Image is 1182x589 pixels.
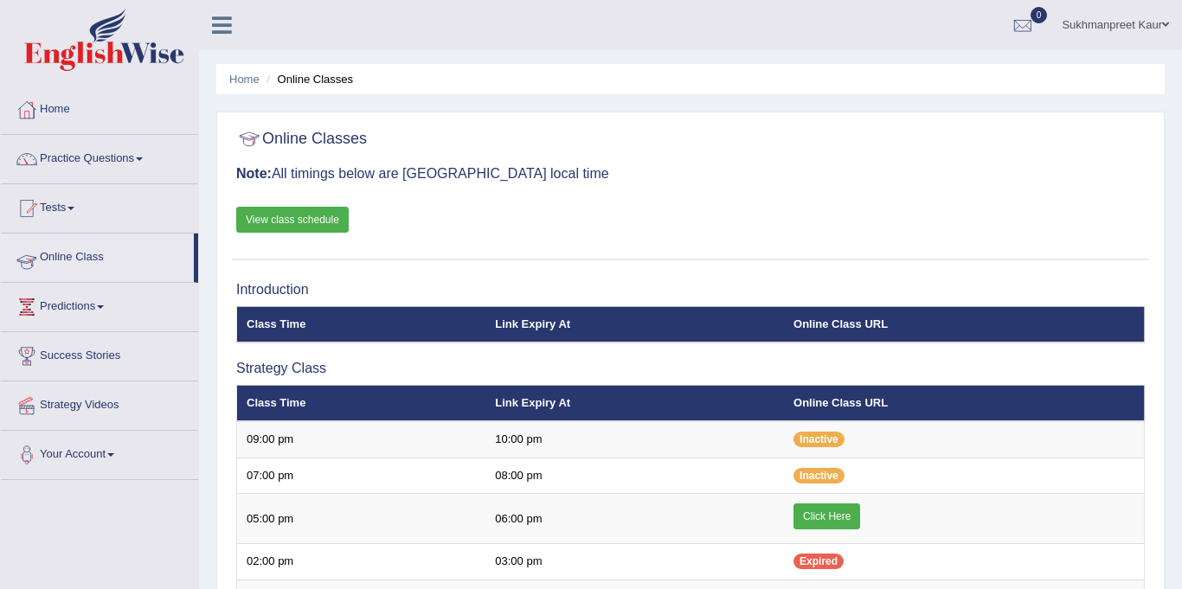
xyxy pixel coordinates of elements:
[262,71,353,87] li: Online Classes
[1,86,198,129] a: Home
[236,361,1145,376] h3: Strategy Class
[485,544,784,580] td: 03:00 pm
[1,381,198,425] a: Strategy Videos
[485,458,784,494] td: 08:00 pm
[485,494,784,544] td: 06:00 pm
[237,385,486,421] th: Class Time
[1,332,198,375] a: Success Stories
[793,503,860,529] a: Click Here
[485,421,784,458] td: 10:00 pm
[237,458,486,494] td: 07:00 pm
[784,306,1144,343] th: Online Class URL
[1,234,194,277] a: Online Class
[793,554,844,569] span: Expired
[237,421,486,458] td: 09:00 pm
[236,282,1145,298] h3: Introduction
[793,432,845,447] span: Inactive
[1031,7,1048,23] span: 0
[237,494,486,544] td: 05:00 pm
[236,207,349,233] a: View class schedule
[784,385,1144,421] th: Online Class URL
[236,166,1145,182] h3: All timings below are [GEOGRAPHIC_DATA] local time
[1,135,198,178] a: Practice Questions
[1,184,198,227] a: Tests
[1,431,198,474] a: Your Account
[793,468,845,483] span: Inactive
[1,283,198,326] a: Predictions
[485,385,784,421] th: Link Expiry At
[236,166,272,181] b: Note:
[485,306,784,343] th: Link Expiry At
[237,306,486,343] th: Class Time
[236,126,367,152] h2: Online Classes
[229,73,260,86] a: Home
[237,544,486,580] td: 02:00 pm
